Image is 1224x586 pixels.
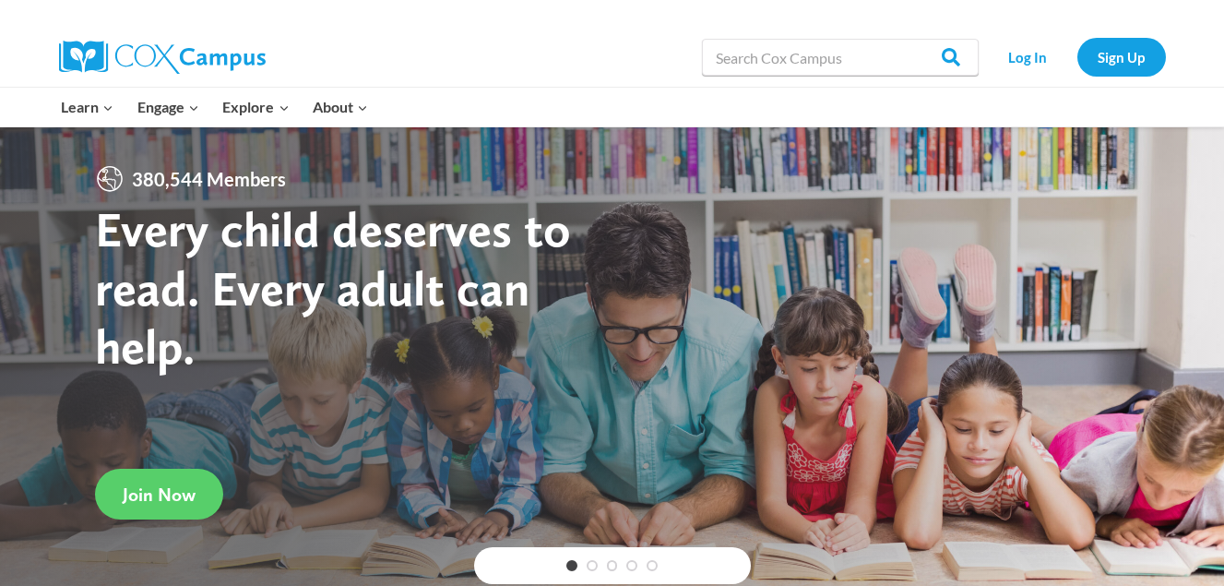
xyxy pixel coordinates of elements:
[137,95,199,119] span: Engage
[59,41,266,74] img: Cox Campus
[95,469,223,520] a: Join Now
[313,95,368,119] span: About
[123,484,196,506] span: Join Now
[702,39,979,76] input: Search Cox Campus
[125,164,293,194] span: 380,544 Members
[61,95,113,119] span: Learn
[50,88,380,126] nav: Primary Navigation
[988,38,1166,76] nav: Secondary Navigation
[988,38,1068,76] a: Log In
[566,560,577,571] a: 1
[95,199,571,376] strong: Every child deserves to read. Every adult can help.
[626,560,637,571] a: 4
[647,560,658,571] a: 5
[587,560,598,571] a: 2
[607,560,618,571] a: 3
[1077,38,1166,76] a: Sign Up
[222,95,289,119] span: Explore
